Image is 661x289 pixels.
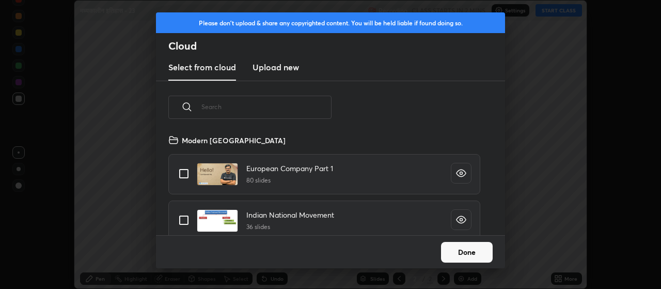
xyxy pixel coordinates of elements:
[201,85,332,129] input: Search
[168,39,505,53] h2: Cloud
[253,61,299,73] h3: Upload new
[168,61,236,73] h3: Select from cloud
[246,222,334,232] h5: 36 slides
[246,209,334,220] h4: Indian National Movement
[441,242,493,263] button: Done
[246,163,333,174] h4: European Company Part 1
[197,209,238,232] img: 1659760832P31UH9.pdf
[156,131,493,235] div: grid
[246,176,333,185] h5: 80 slides
[156,12,505,33] div: Please don't upload & share any copyrighted content. You will be held liable if found doing so.
[197,163,238,186] img: 16567369417PSJV6.pdf
[182,135,286,146] h4: Modern [GEOGRAPHIC_DATA]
